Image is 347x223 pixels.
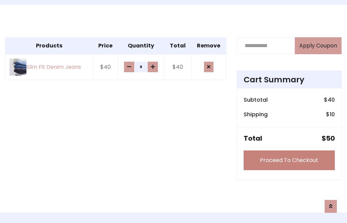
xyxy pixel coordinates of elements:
[244,134,262,142] h5: Total
[191,37,226,54] th: Remove
[330,110,335,118] span: 10
[244,75,335,84] h4: Cart Summary
[328,96,335,104] span: 40
[93,54,118,80] td: $40
[324,97,335,103] h6: $
[326,134,335,143] span: 50
[244,97,268,103] h6: Subtotal
[5,37,93,54] th: Products
[295,37,342,54] button: Apply Coupon
[322,134,335,142] h5: $
[93,37,118,54] th: Price
[9,59,89,76] a: Slim Fit Denim Jeans
[244,111,268,118] h6: Shipping
[164,37,191,54] th: Total
[164,54,191,80] td: $40
[244,150,335,170] a: Proceed To Checkout
[326,111,335,118] h6: $
[118,37,164,54] th: Quantity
